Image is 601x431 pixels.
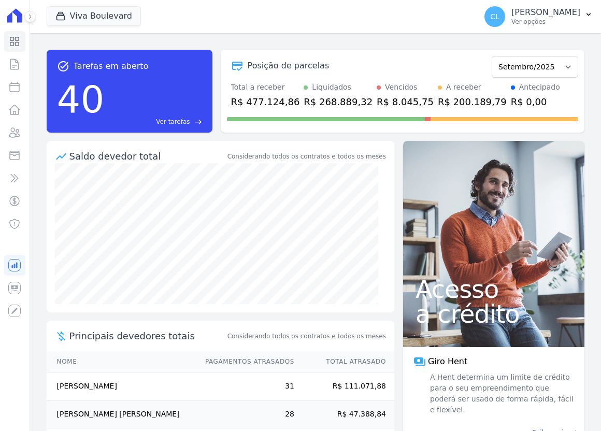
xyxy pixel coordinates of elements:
span: Considerando todos os contratos e todos os meses [227,332,386,341]
button: Viva Boulevard [47,6,141,26]
span: Principais devedores totais [69,329,225,343]
div: Vencidos [385,82,417,93]
div: Saldo devedor total [69,149,225,163]
span: CL [490,13,499,20]
div: 40 [57,73,105,126]
div: R$ 0,00 [511,95,560,109]
td: 31 [195,372,295,400]
span: Acesso [416,277,572,301]
span: Giro Hent [428,355,467,368]
th: Nome [47,351,195,372]
td: [PERSON_NAME] [47,372,195,400]
td: 28 [195,400,295,428]
td: [PERSON_NAME] [PERSON_NAME] [47,400,195,428]
th: Pagamentos Atrasados [195,351,295,372]
div: Posição de parcelas [248,60,330,72]
div: A receber [446,82,481,93]
span: Tarefas em aberto [74,60,149,73]
span: task_alt [57,60,69,73]
td: R$ 47.388,84 [295,400,394,428]
div: Total a receber [231,82,300,93]
div: Liquidados [312,82,351,93]
div: R$ 477.124,86 [231,95,300,109]
td: R$ 111.071,88 [295,372,394,400]
button: CL [PERSON_NAME] Ver opções [476,2,601,31]
p: Ver opções [511,18,580,26]
a: Ver tarefas east [108,117,202,126]
span: a crédito [416,301,572,326]
span: A Hent determina um limite de crédito para o seu empreendimento que poderá ser usado de forma ráp... [428,372,574,415]
div: R$ 200.189,79 [438,95,507,109]
div: R$ 8.045,75 [377,95,434,109]
span: east [194,118,202,126]
div: R$ 268.889,32 [304,95,373,109]
p: [PERSON_NAME] [511,7,580,18]
div: Antecipado [519,82,560,93]
th: Total Atrasado [295,351,394,372]
span: Ver tarefas [156,117,190,126]
div: Considerando todos os contratos e todos os meses [227,152,386,161]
